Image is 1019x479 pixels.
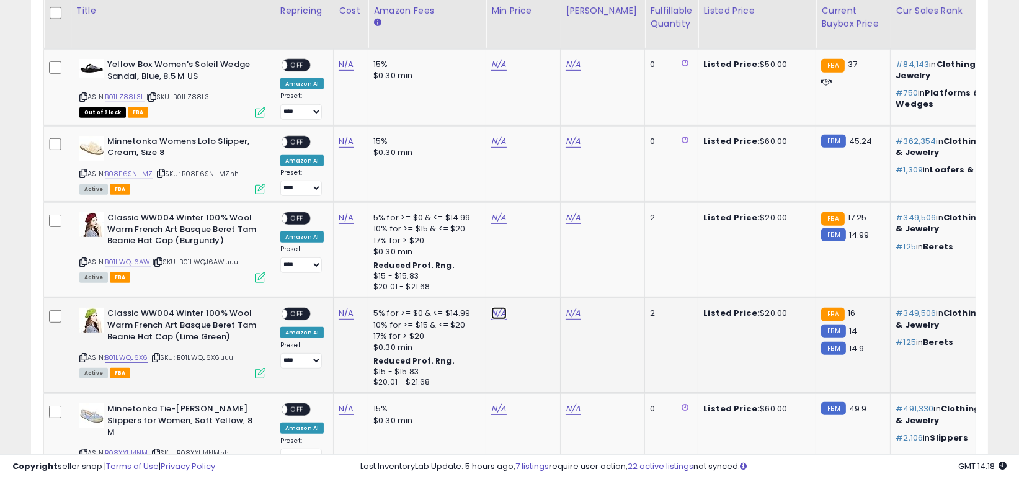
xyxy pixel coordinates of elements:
a: N/A [491,58,506,71]
a: N/A [339,212,354,224]
a: B01LWQJ6AW [105,257,151,267]
b: Minnetonka Tie-[PERSON_NAME] Slippers for Women, Soft Yellow, 8 M [107,403,258,441]
div: Last InventoryLab Update: 5 hours ago, require user action, not synced. [360,461,1007,473]
span: #125 [896,336,916,348]
span: Clothing, Shoes & Jewelry [896,212,1015,235]
a: N/A [566,307,581,320]
div: Amazon AI [280,78,324,89]
span: 17.25 [848,212,867,223]
span: Loafers & Slip-Ons [930,164,1016,176]
div: 0 [650,59,688,70]
small: FBM [821,342,845,355]
div: 15% [373,136,476,147]
img: 31xRfmUOipS._SL40_.jpg [79,59,104,78]
a: 7 listings [515,460,549,472]
b: Listed Price: [703,212,760,223]
b: Yellow Box Women's Soleil Wedge Sandal, Blue, 8.5 M US [107,59,258,85]
p: in [896,337,1017,348]
span: | SKU: B01LZ88L3L [146,92,213,102]
small: FBM [821,402,845,415]
a: B01LWQJ6X6 [105,352,148,363]
b: Listed Price: [703,135,760,147]
div: $0.30 min [373,70,476,81]
small: FBA [821,308,844,321]
p: in [896,136,1017,158]
a: N/A [566,58,581,71]
i: Click here to read more about un-synced listings. [740,462,747,470]
div: Preset: [280,245,324,272]
a: Privacy Policy [161,460,215,472]
span: OFF [287,137,307,147]
span: FBA [110,368,131,378]
div: ASIN: [79,136,265,194]
span: #125 [896,241,916,253]
span: #2,106 [896,432,923,444]
b: Listed Price: [703,58,760,70]
span: OFF [287,213,307,224]
p: in [896,241,1017,253]
p: in [896,164,1017,176]
div: 17% for > $20 [373,331,476,342]
div: 15% [373,59,476,70]
div: Cost [339,4,363,17]
b: Classic WW004 Winter 100% Wool Warm French Art Basque Beret Tam Beanie Hat Cap (Lime Green) [107,308,258,346]
a: N/A [339,135,354,148]
span: 49.9 [849,403,867,414]
div: ASIN: [79,308,265,377]
a: N/A [491,135,506,148]
div: seller snap | | [12,461,215,473]
div: $0.30 min [373,415,476,426]
span: | SKU: B01LWQJ6X6uuu [150,352,233,362]
div: 17% for > $20 [373,235,476,246]
div: 0 [650,136,688,147]
div: Preset: [280,169,324,196]
div: Title [76,4,270,17]
div: 10% for >= $15 & <= $20 [373,223,476,235]
div: Preset: [280,92,324,119]
div: 5% for >= $0 & <= $14.99 [373,212,476,223]
a: N/A [339,403,354,415]
span: OFF [287,405,307,415]
span: #750 [896,87,918,99]
b: Minnetonka Womens Lolo Slipper, Cream, Size 8 [107,136,258,162]
span: #1,309 [896,164,923,176]
span: #491,330 [896,403,933,414]
span: Platforms & Wedges [896,87,980,110]
div: $0.30 min [373,246,476,257]
div: $20.01 - $21.68 [373,377,476,388]
div: Repricing [280,4,328,17]
div: $0.30 min [373,342,476,353]
b: Reduced Prof. Rng. [373,260,455,271]
p: in [896,212,1017,235]
img: 51RbGkMgr7L._SL40_.jpg [79,308,104,333]
div: $20.00 [703,212,806,223]
img: 31WxuGg+U6L._SL40_.jpg [79,136,104,161]
span: | SKU: B01LWQJ6AWuuu [153,257,238,267]
div: Amazon AI [280,231,324,243]
small: Amazon Fees. [373,17,381,29]
p: in [896,403,1017,426]
div: $15 - $15.83 [373,367,476,377]
span: FBA [110,184,131,195]
span: FBA [110,272,131,283]
div: Amazon AI [280,327,324,338]
small: FBM [821,135,845,148]
a: N/A [491,307,506,320]
a: N/A [566,212,581,224]
p: in [896,432,1017,444]
span: All listings currently available for purchase on Amazon [79,272,108,283]
span: OFF [287,60,307,71]
div: 0 [650,403,688,414]
div: Min Price [491,4,555,17]
a: Terms of Use [106,460,159,472]
span: Clothing, Shoes & Jewelry [896,307,1015,330]
div: Fulfillable Quantity [650,4,693,30]
span: #362,354 [896,135,936,147]
div: Preset: [280,341,324,369]
div: Amazon AI [280,423,324,434]
span: Berets [923,241,953,253]
span: FBA [128,107,149,118]
span: Clothing, Shoes & Jewelry [896,58,1017,81]
div: ASIN: [79,212,265,281]
div: ASIN: [79,59,265,117]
